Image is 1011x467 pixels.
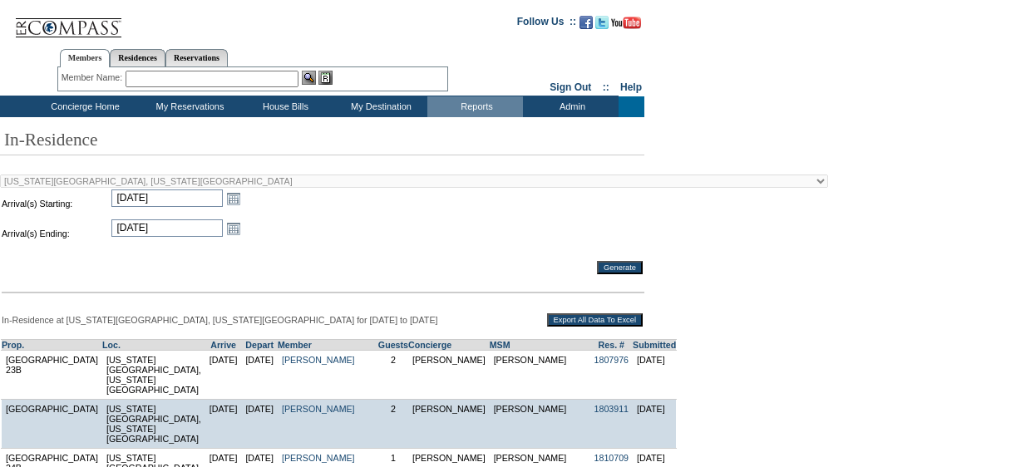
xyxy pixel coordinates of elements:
[60,49,111,67] a: Members
[102,400,205,449] td: [US_STATE][GEOGRAPHIC_DATA], [US_STATE][GEOGRAPHIC_DATA]
[318,71,333,85] img: Reservations
[633,340,676,350] a: Submitted
[490,351,590,400] td: [PERSON_NAME]
[378,400,408,449] td: 2
[597,261,643,274] input: Generate
[594,355,629,365] a: 1807976
[14,4,122,38] img: Compass Home
[579,16,593,29] img: Become our fan on Facebook
[165,49,228,66] a: Reservations
[2,315,437,325] span: In-Residence at [US_STATE][GEOGRAPHIC_DATA], [US_STATE][GEOGRAPHIC_DATA] for [DATE] to [DATE]
[427,96,523,117] td: Reports
[27,96,141,117] td: Concierge Home
[579,21,593,31] a: Become our fan on Facebook
[102,351,205,400] td: [US_STATE][GEOGRAPHIC_DATA], [US_STATE][GEOGRAPHIC_DATA]
[62,71,126,85] div: Member Name:
[595,21,609,31] a: Follow us on Twitter
[517,14,576,34] td: Follow Us ::
[620,81,642,93] a: Help
[282,453,355,463] a: [PERSON_NAME]
[408,400,490,449] td: [PERSON_NAME]
[378,340,408,350] a: Guests
[278,340,312,350] a: Member
[378,351,408,400] td: 2
[210,340,236,350] a: Arrive
[2,219,110,248] td: Arrival(s) Ending:
[633,351,677,400] td: [DATE]
[611,17,641,29] img: Subscribe to our YouTube Channel
[2,400,102,449] td: [GEOGRAPHIC_DATA]
[282,355,355,365] a: [PERSON_NAME]
[523,96,619,117] td: Admin
[245,340,274,350] a: Depart
[224,189,243,208] a: Open the calendar popup.
[205,351,242,400] td: [DATE]
[594,404,629,414] a: 1803911
[408,340,451,350] a: Concierge
[490,400,590,449] td: [PERSON_NAME]
[332,96,427,117] td: My Destination
[611,21,641,31] a: Subscribe to our YouTube Channel
[241,351,278,400] td: [DATE]
[594,453,629,463] a: 1810709
[236,96,332,117] td: House Bills
[633,400,677,449] td: [DATE]
[205,400,242,449] td: [DATE]
[141,96,236,117] td: My Reservations
[110,49,165,66] a: Residences
[2,340,24,350] a: Prop.
[547,313,643,327] input: Export All Data To Excel
[102,340,121,350] a: Loc.
[224,219,243,238] a: Open the calendar popup.
[603,81,609,93] span: ::
[2,189,110,218] td: Arrival(s) Starting:
[241,400,278,449] td: [DATE]
[550,81,591,93] a: Sign Out
[282,404,355,414] a: [PERSON_NAME]
[408,351,490,400] td: [PERSON_NAME]
[2,351,102,400] td: [GEOGRAPHIC_DATA] 23B
[302,71,316,85] img: View
[490,340,510,350] a: MSM
[595,16,609,29] img: Follow us on Twitter
[599,340,624,350] a: Res. #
